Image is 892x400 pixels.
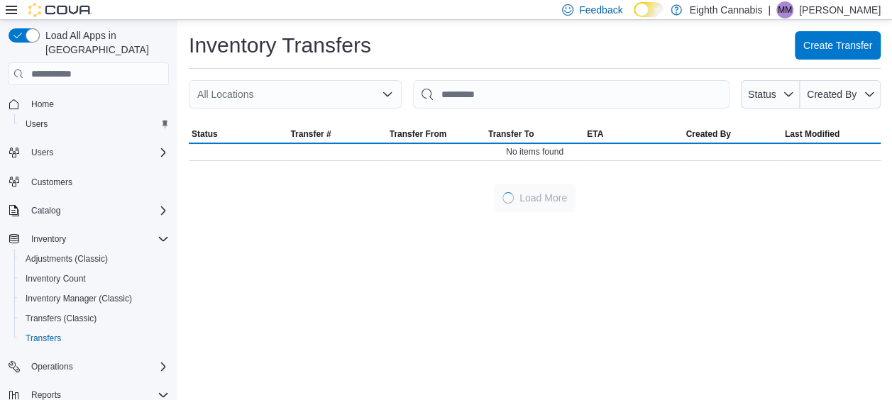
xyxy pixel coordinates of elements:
[28,3,92,17] img: Cova
[579,3,622,17] span: Feedback
[192,128,218,140] span: Status
[14,309,175,328] button: Transfers (Classic)
[14,269,175,289] button: Inventory Count
[782,126,881,143] button: Last Modified
[502,192,514,204] span: Loading
[189,31,371,60] h1: Inventory Transfers
[387,126,485,143] button: Transfer From
[748,89,776,100] span: Status
[506,146,563,157] span: No items found
[3,229,175,249] button: Inventory
[26,118,48,130] span: Users
[26,358,169,375] span: Operations
[800,80,881,109] button: Created By
[382,89,393,100] button: Open list of options
[31,177,72,188] span: Customers
[26,144,59,161] button: Users
[26,202,169,219] span: Catalog
[799,1,881,18] p: [PERSON_NAME]
[26,293,132,304] span: Inventory Manager (Classic)
[587,128,603,140] span: ETA
[14,249,175,269] button: Adjustments (Classic)
[485,126,584,143] button: Transfer To
[20,250,169,267] span: Adjustments (Classic)
[3,201,175,221] button: Catalog
[189,126,287,143] button: Status
[584,126,683,143] button: ETA
[3,171,175,191] button: Customers
[26,253,108,265] span: Adjustments (Classic)
[26,174,78,191] a: Customers
[26,333,61,344] span: Transfers
[776,1,793,18] div: Marilyn Mears
[795,31,881,60] button: Create Transfer
[20,116,169,133] span: Users
[20,290,169,307] span: Inventory Manager (Classic)
[287,126,386,143] button: Transfer #
[634,2,664,17] input: Dark Mode
[20,310,102,327] a: Transfers (Classic)
[26,95,169,113] span: Home
[20,330,67,347] a: Transfers
[31,205,60,216] span: Catalog
[20,310,169,327] span: Transfers (Classic)
[14,289,175,309] button: Inventory Manager (Classic)
[20,250,114,267] a: Adjustments (Classic)
[20,116,53,133] a: Users
[14,328,175,348] button: Transfers
[20,330,169,347] span: Transfers
[26,202,66,219] button: Catalog
[768,1,771,18] p: |
[26,273,86,284] span: Inventory Count
[3,94,175,114] button: Home
[31,99,54,110] span: Home
[785,128,839,140] span: Last Modified
[390,128,447,140] span: Transfer From
[26,313,97,324] span: Transfers (Classic)
[31,233,66,245] span: Inventory
[20,290,138,307] a: Inventory Manager (Classic)
[3,357,175,377] button: Operations
[26,358,79,375] button: Operations
[31,147,53,158] span: Users
[40,28,169,57] span: Load All Apps in [GEOGRAPHIC_DATA]
[689,1,762,18] p: Eighth Cannabis
[26,96,60,113] a: Home
[494,184,576,212] button: LoadingLoad More
[488,128,534,140] span: Transfer To
[290,128,331,140] span: Transfer #
[519,191,567,205] span: Load More
[3,143,175,162] button: Users
[803,38,872,52] span: Create Transfer
[26,230,72,248] button: Inventory
[683,126,781,143] button: Created By
[31,361,73,372] span: Operations
[20,270,169,287] span: Inventory Count
[778,1,792,18] span: MM
[20,270,92,287] a: Inventory Count
[26,172,169,190] span: Customers
[741,80,800,109] button: Status
[26,144,169,161] span: Users
[413,80,729,109] input: This is a search bar. After typing your query, hit enter to filter the results lower in the page.
[14,114,175,134] button: Users
[807,89,857,100] span: Created By
[26,230,169,248] span: Inventory
[685,128,730,140] span: Created By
